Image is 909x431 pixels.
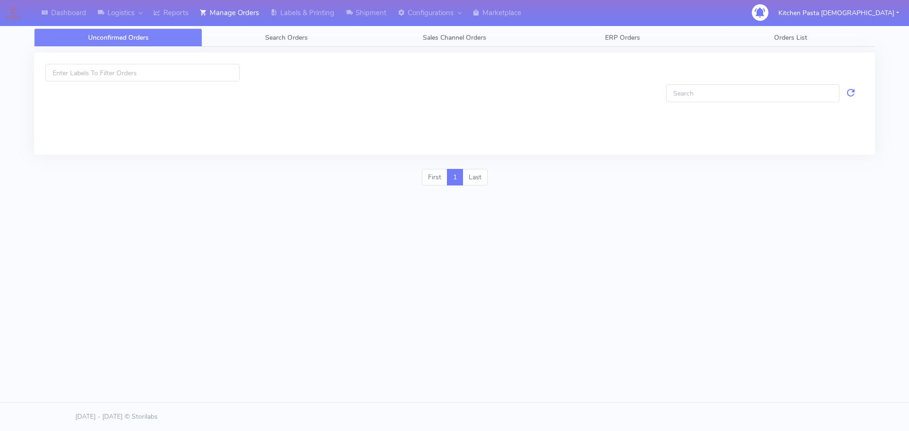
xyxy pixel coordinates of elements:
[666,84,839,102] input: Search
[45,64,240,81] input: Enter Labels To Filter Orders
[447,169,463,186] a: 1
[265,33,308,42] span: Search Orders
[774,33,807,42] span: Orders List
[88,33,149,42] span: Unconfirmed Orders
[605,33,640,42] span: ERP Orders
[423,33,486,42] span: Sales Channel Orders
[771,3,906,23] button: Kitchen Pasta [DEMOGRAPHIC_DATA]
[34,28,875,47] ul: Tabs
